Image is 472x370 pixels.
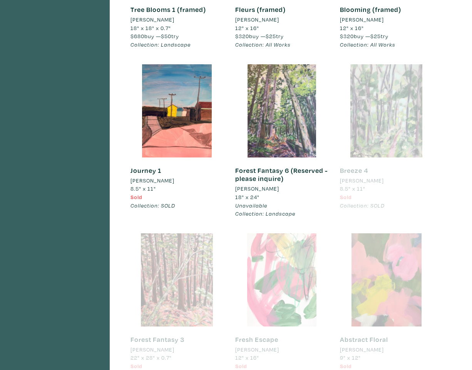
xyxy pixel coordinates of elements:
span: 8.5" x 11" [340,185,365,192]
span: Sold [235,362,247,370]
a: Forest Fantasy 3 [131,335,184,344]
span: $25 [370,32,381,40]
a: Journey 1 [131,166,161,175]
span: $680 [131,32,144,40]
span: 12" x 16" [235,354,259,361]
span: $320 [340,32,354,40]
span: 18" x 18" x 0.7" [131,24,171,32]
a: [PERSON_NAME] [340,15,433,24]
span: Sold [340,193,352,201]
a: Fleurs (framed) [235,5,286,14]
li: [PERSON_NAME] [235,184,279,193]
a: Tree Blooms 1 (framed) [131,5,206,14]
li: [PERSON_NAME] [340,345,384,354]
a: Abstract Floral [340,335,388,344]
span: Sold [340,362,352,370]
li: [PERSON_NAME] [340,176,384,185]
a: [PERSON_NAME] [340,176,433,185]
em: Collection: SOLD [340,202,385,209]
em: Collection: All Works [235,41,291,48]
a: [PERSON_NAME] [235,184,328,193]
a: [PERSON_NAME] [131,15,224,24]
li: [PERSON_NAME] [131,15,174,24]
a: [PERSON_NAME] [340,345,433,354]
em: Collection: All Works [340,41,395,48]
li: [PERSON_NAME] [235,15,279,24]
span: Unavailable [235,202,267,209]
span: $320 [235,32,249,40]
span: 8.5" x 11" [131,185,156,192]
em: Collection: Landscape [235,210,295,217]
a: [PERSON_NAME] [235,15,328,24]
span: 22" x 28" x 0.7" [131,354,172,361]
li: [PERSON_NAME] [235,345,279,354]
span: Sold [131,362,142,370]
a: Breeze 4 [340,166,368,175]
li: [PERSON_NAME] [131,176,174,185]
em: Collection: SOLD [131,202,175,209]
span: Sold [131,193,142,201]
a: Forest Fantasy 6 (Reserved - please inquire) [235,166,328,183]
a: Blooming (framed) [340,5,401,14]
li: [PERSON_NAME] [131,345,174,354]
span: $25 [266,32,276,40]
span: buy — try [131,32,179,40]
a: [PERSON_NAME] [131,176,224,185]
span: 12" x 16" [235,24,259,32]
a: [PERSON_NAME] [131,345,224,354]
span: 12" x 16" [340,24,364,32]
span: buy — try [340,32,388,40]
a: Fresh Escape [235,335,278,344]
a: [PERSON_NAME] [235,345,328,354]
span: 18" x 24" [235,193,259,201]
li: [PERSON_NAME] [340,15,384,24]
span: $50 [161,32,171,40]
span: buy — try [235,32,284,40]
em: Collection: Landscape [131,41,191,48]
span: 9" x 12" [340,354,361,361]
